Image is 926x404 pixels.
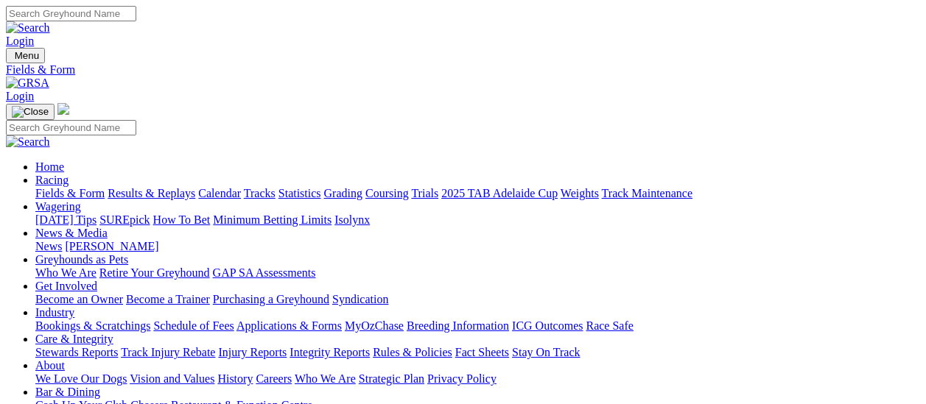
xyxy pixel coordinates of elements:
[455,346,509,358] a: Fact Sheets
[213,266,316,279] a: GAP SA Assessments
[6,90,34,102] a: Login
[35,359,65,372] a: About
[35,240,62,252] a: News
[213,293,329,305] a: Purchasing a Greyhound
[373,346,452,358] a: Rules & Policies
[244,187,276,199] a: Tracks
[15,50,39,61] span: Menu
[35,266,97,279] a: Who We Are
[278,187,321,199] a: Statistics
[427,372,497,385] a: Privacy Policy
[99,266,210,279] a: Retire Your Greyhound
[6,120,136,135] input: Search
[35,346,118,358] a: Stewards Reports
[6,104,55,120] button: Toggle navigation
[12,106,49,118] img: Close
[411,187,438,199] a: Trials
[35,213,920,227] div: Wagering
[6,35,34,47] a: Login
[256,372,292,385] a: Careers
[6,21,50,35] img: Search
[512,319,583,332] a: ICG Outcomes
[35,174,69,186] a: Racing
[359,372,424,385] a: Strategic Plan
[213,213,332,226] a: Minimum Betting Limits
[6,6,136,21] input: Search
[6,135,50,149] img: Search
[35,187,920,200] div: Racing
[441,187,558,199] a: 2025 TAB Adelaide Cup
[35,386,100,398] a: Bar & Dining
[365,187,409,199] a: Coursing
[35,372,920,386] div: About
[35,319,150,332] a: Bookings & Scratchings
[218,346,287,358] a: Injury Reports
[6,77,49,90] img: GRSA
[130,372,214,385] a: Vision and Values
[217,372,253,385] a: History
[236,319,342,332] a: Applications & Forms
[198,187,241,199] a: Calendar
[35,227,108,239] a: News & Media
[126,293,210,305] a: Become a Trainer
[324,187,362,199] a: Grading
[35,213,97,226] a: [DATE] Tips
[334,213,370,226] a: Isolynx
[35,160,64,173] a: Home
[35,280,97,292] a: Get Involved
[35,319,920,333] div: Industry
[586,319,633,332] a: Race Safe
[407,319,509,332] a: Breeding Information
[153,213,211,226] a: How To Bet
[561,187,599,199] a: Weights
[295,372,356,385] a: Who We Are
[35,200,81,213] a: Wagering
[35,187,105,199] a: Fields & Form
[57,103,69,115] img: logo-grsa-white.png
[290,346,370,358] a: Integrity Reports
[35,306,74,319] a: Industry
[35,253,128,266] a: Greyhounds as Pets
[35,240,920,253] div: News & Media
[65,240,158,252] a: [PERSON_NAME]
[512,346,580,358] a: Stay On Track
[602,187,692,199] a: Track Maintenance
[35,293,920,306] div: Get Involved
[99,213,150,226] a: SUREpick
[121,346,215,358] a: Track Injury Rebate
[108,187,195,199] a: Results & Replays
[332,293,388,305] a: Syndication
[6,63,920,77] a: Fields & Form
[6,48,45,63] button: Toggle navigation
[35,266,920,280] div: Greyhounds as Pets
[35,372,127,385] a: We Love Our Dogs
[35,333,113,345] a: Care & Integrity
[35,346,920,359] div: Care & Integrity
[153,319,234,332] a: Schedule of Fees
[345,319,404,332] a: MyOzChase
[35,293,123,305] a: Become an Owner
